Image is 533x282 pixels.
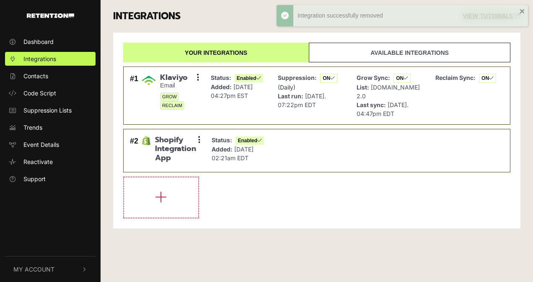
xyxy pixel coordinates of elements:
span: ON [479,74,496,83]
span: Integrations [23,54,56,63]
a: Suppression Lists [5,103,96,117]
a: Event Details [5,138,96,151]
img: Klaviyo [142,73,156,87]
strong: List: [357,84,369,91]
button: My Account [5,256,96,282]
strong: Status: [212,136,232,144]
strong: Status: [211,74,231,81]
a: Trends [5,120,96,134]
a: Dashboard [5,35,96,49]
a: Reactivate [5,155,96,169]
small: Email [160,82,198,89]
span: Enabled [235,74,263,82]
strong: Added: [212,146,233,153]
span: [DATE]. 07:22pm EDT [278,92,326,108]
div: Integration successfully removed [298,11,520,20]
span: GROW [160,92,179,101]
span: ON [393,74,411,83]
h3: INTEGRATIONS [113,10,181,22]
a: Integrations [5,52,96,66]
a: Contacts [5,69,96,83]
span: Trends [23,123,42,132]
span: RECLAIM [160,101,184,110]
span: Enabled [235,136,264,145]
strong: Last run: [278,92,303,100]
span: (Daily) [278,84,295,91]
span: [DATE] 04:27pm EST [211,83,253,99]
span: My Account [13,265,54,274]
span: Contacts [23,72,48,80]
a: Code Script [5,86,96,100]
strong: Reclaim Sync: [435,74,476,81]
span: ON [320,74,337,83]
strong: Added: [211,83,232,90]
strong: Last sync: [357,101,386,108]
a: Your integrations [123,43,309,62]
div: #2 [130,136,138,166]
span: Klaviyo [160,73,198,82]
a: Available integrations [309,43,510,62]
a: Support [5,172,96,186]
span: [DATE]. 04:47pm EDT [357,101,409,117]
div: #1 [130,73,138,118]
span: [DATE] 02:21am EDT [212,146,254,162]
span: Reactivate [23,157,53,166]
img: Shopify Integration App [142,136,151,145]
span: Shopify Integration App [155,136,199,163]
span: [DOMAIN_NAME] 2.0 [357,84,420,100]
span: Code Script [23,89,56,97]
span: Dashboard [23,37,54,46]
span: Event Details [23,140,59,149]
strong: Grow Sync: [357,74,390,81]
span: Suppression Lists [23,106,72,115]
strong: Suppression: [278,74,317,81]
img: Retention.com [27,13,74,18]
span: Support [23,174,46,183]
